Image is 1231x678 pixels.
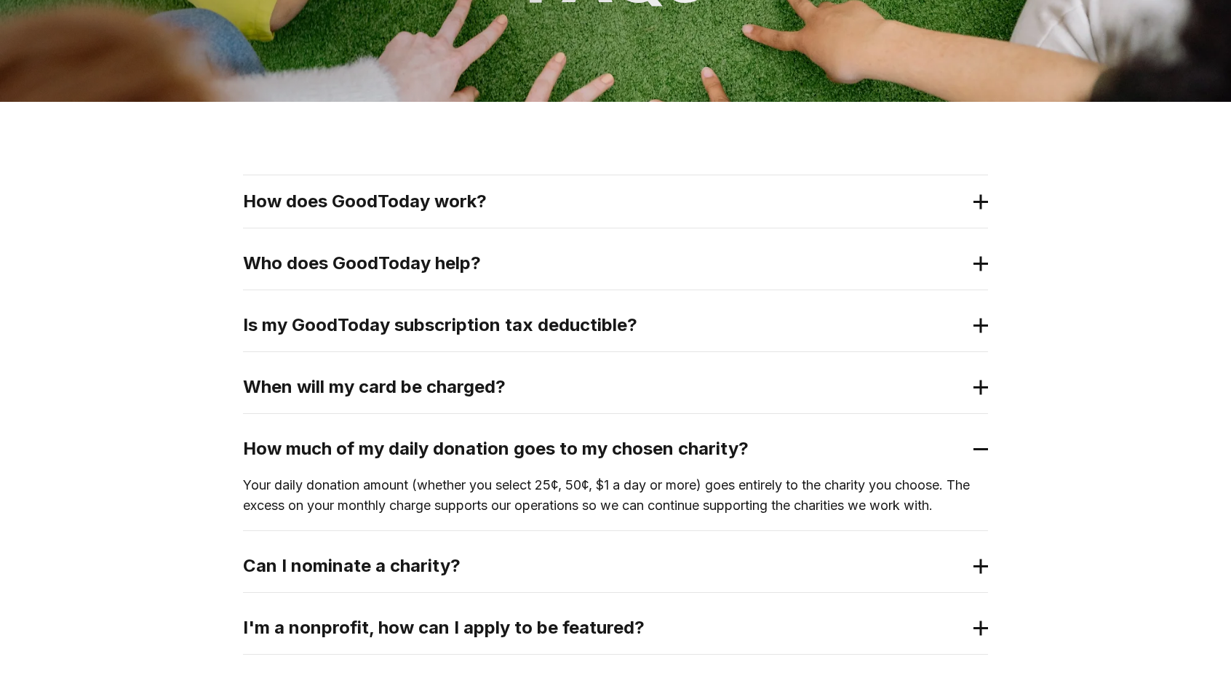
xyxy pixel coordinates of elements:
p: Your daily donation amount (whether you select 25¢, 50¢, $1 a day or more) goes entirely to the c... [243,475,988,516]
h2: How does GoodToday work? [243,190,965,213]
h2: When will my card be charged? [243,375,965,399]
h2: I'm a nonprofit, how can I apply to be featured? [243,616,965,639]
h2: Is my GoodToday subscription tax deductible? [243,314,965,337]
h2: Can I nominate a charity? [243,554,965,578]
h2: Who does GoodToday help? [243,252,965,275]
h2: How much of my daily donation goes to my chosen charity? [243,437,965,460]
